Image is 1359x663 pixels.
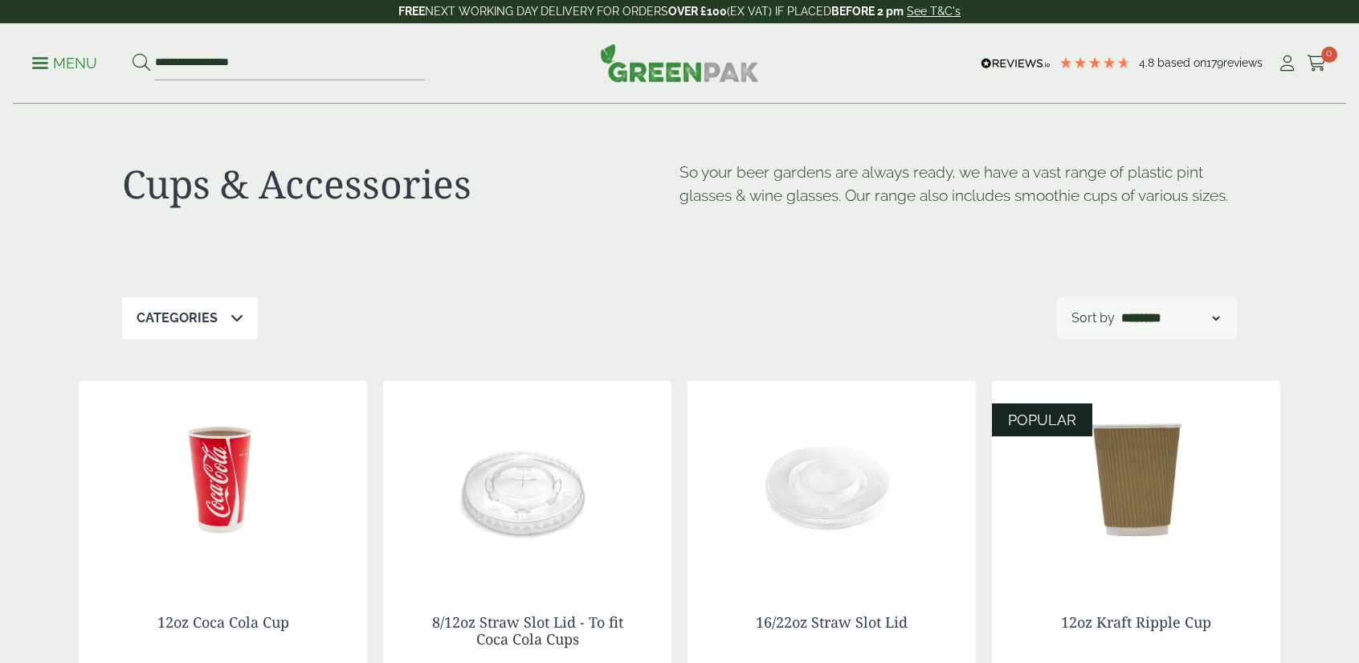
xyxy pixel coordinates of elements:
[600,43,759,82] img: GreenPak Supplies
[1223,56,1263,69] span: reviews
[1061,612,1211,632] a: 12oz Kraft Ripple Cup
[981,58,1051,69] img: REVIEWS.io
[1139,56,1157,69] span: 4.8
[688,381,976,582] img: 16/22oz Straw Slot Coke Cup lid
[1307,55,1327,72] i: Cart
[907,5,961,18] a: See T&C's
[1118,309,1222,328] select: Shop order
[668,5,727,18] strong: OVER £100
[137,309,218,328] p: Categories
[432,612,623,649] a: 8/12oz Straw Slot Lid - To fit Coca Cola Cups
[1059,55,1131,70] div: 4.78 Stars
[679,161,1237,207] p: So your beer gardens are always ready, we have a vast range of plastic pint glasses & wine glasse...
[1277,55,1297,72] i: My Account
[32,54,97,73] p: Menu
[398,5,425,18] strong: FREE
[122,161,679,207] h1: Cups & Accessories
[1071,309,1115,328] p: Sort by
[79,381,367,582] img: 12oz Coca Cola Cup with coke
[157,612,289,632] a: 12oz Coca Cola Cup
[383,381,671,582] img: 12oz straw slot coke cup lid
[1321,47,1337,63] span: 0
[831,5,904,18] strong: BEFORE 2 pm
[1307,51,1327,76] a: 0
[992,381,1280,582] img: 12oz Kraft Ripple Cup-0
[32,54,97,70] a: Menu
[1206,56,1223,69] span: 179
[756,612,908,632] a: 16/22oz Straw Slot Lid
[1008,411,1076,428] span: POPULAR
[1157,56,1206,69] span: Based on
